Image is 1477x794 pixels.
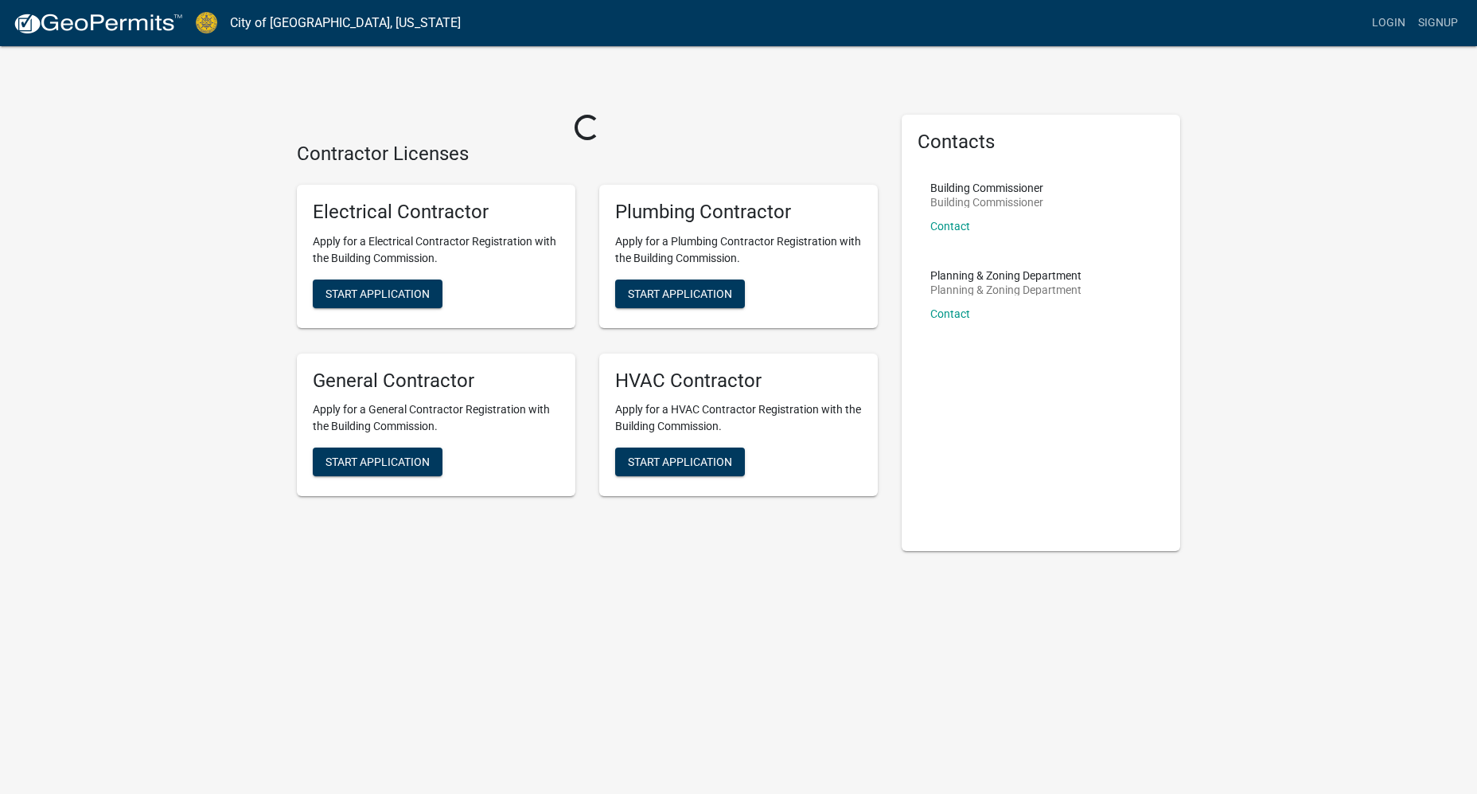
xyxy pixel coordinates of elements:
[325,287,430,299] span: Start Application
[196,12,217,33] img: City of Jeffersonville, Indiana
[313,201,559,224] h5: Electrical Contractor
[313,401,559,435] p: Apply for a General Contractor Registration with the Building Commission.
[615,280,745,308] button: Start Application
[628,287,732,299] span: Start Application
[297,143,878,166] h4: Contractor Licenses
[313,370,559,393] h5: General Contractor
[918,131,1164,154] h5: Contacts
[628,456,732,468] span: Start Application
[313,280,442,308] button: Start Application
[230,10,461,37] a: City of [GEOGRAPHIC_DATA], [US_STATE]
[313,233,559,267] p: Apply for a Electrical Contractor Registration with the Building Commission.
[615,201,862,224] h5: Plumbing Contractor
[615,370,862,393] h5: HVAC Contractor
[930,220,970,233] a: Contact
[930,197,1043,208] p: Building Commissioner
[1412,8,1464,38] a: Signup
[930,182,1043,194] p: Building Commissioner
[615,448,745,476] button: Start Application
[615,233,862,267] p: Apply for a Plumbing Contractor Registration with the Building Commission.
[930,270,1081,281] p: Planning & Zoning Department
[325,456,430,468] span: Start Application
[930,284,1081,295] p: Planning & Zoning Department
[615,401,862,435] p: Apply for a HVAC Contractor Registration with the Building Commission.
[930,307,970,320] a: Contact
[313,448,442,476] button: Start Application
[1366,8,1412,38] a: Login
